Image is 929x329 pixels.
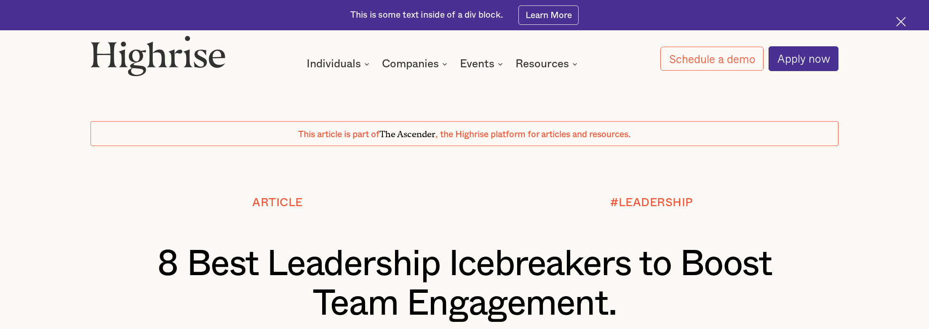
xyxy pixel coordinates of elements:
[460,59,505,69] div: Events
[126,244,803,324] h1: 8 Best Leadership Icebreakers to Boost Team Engagement.
[435,130,631,139] span: , the Highrise platform for articles and resources.
[769,46,838,71] a: Apply now
[382,59,439,69] div: Companies
[660,47,763,71] a: Schedule a demo
[91,35,226,76] img: Highrise logo
[379,127,435,137] span: The Ascender
[515,59,569,69] div: Resources
[460,59,494,69] div: Events
[298,130,379,139] span: This article is part of
[896,17,906,27] img: Cross icon
[252,196,303,209] div: Article
[307,59,361,69] div: Individuals
[610,196,693,209] div: #LEADERSHIP
[382,59,450,69] div: Companies
[515,59,580,69] div: Resources
[518,5,579,24] a: Learn More
[307,59,372,69] div: Individuals
[350,9,503,21] div: This is some text inside of a div block.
